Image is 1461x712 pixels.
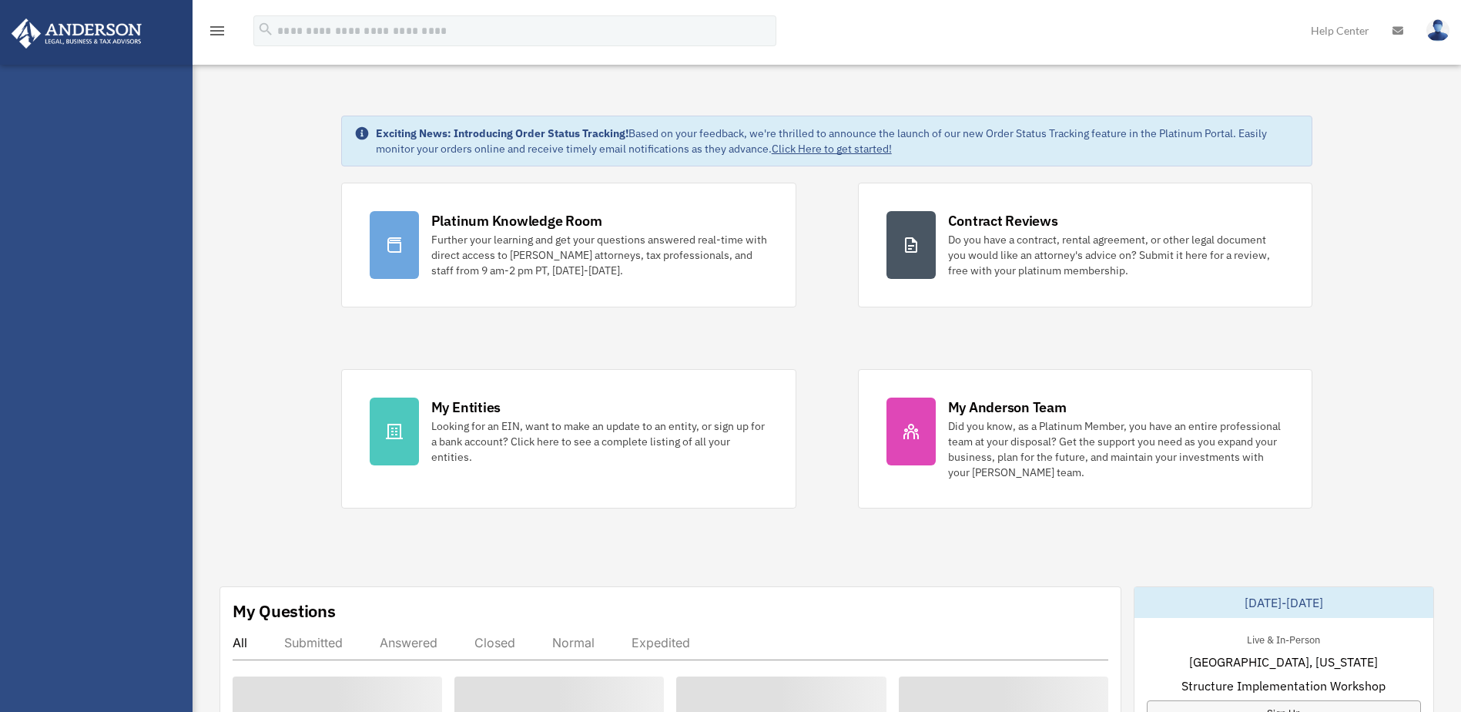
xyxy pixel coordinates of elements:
[341,183,796,307] a: Platinum Knowledge Room Further your learning and get your questions answered real-time with dire...
[1134,587,1433,618] div: [DATE]-[DATE]
[858,369,1313,509] a: My Anderson Team Did you know, as a Platinum Member, you have an entire professional team at your...
[772,142,892,156] a: Click Here to get started!
[233,599,336,623] div: My Questions
[948,418,1285,480] div: Did you know, as a Platinum Member, you have an entire professional team at your disposal? Get th...
[1181,677,1386,695] span: Structure Implementation Workshop
[7,18,146,49] img: Anderson Advisors Platinum Portal
[431,211,602,230] div: Platinum Knowledge Room
[1426,19,1449,42] img: User Pic
[1189,653,1378,671] span: [GEOGRAPHIC_DATA], [US_STATE]
[552,635,595,650] div: Normal
[380,635,437,650] div: Answered
[208,27,226,40] a: menu
[1235,630,1332,647] div: Live & In-Person
[948,211,1058,230] div: Contract Reviews
[948,232,1285,278] div: Do you have a contract, rental agreement, or other legal document you would like an attorney's ad...
[376,126,1300,156] div: Based on your feedback, we're thrilled to announce the launch of our new Order Status Tracking fe...
[257,21,274,38] i: search
[233,635,247,650] div: All
[376,126,628,140] strong: Exciting News: Introducing Order Status Tracking!
[474,635,515,650] div: Closed
[431,418,768,465] div: Looking for an EIN, want to make an update to an entity, or sign up for a bank account? Click her...
[208,22,226,40] i: menu
[341,369,796,509] a: My Entities Looking for an EIN, want to make an update to an entity, or sign up for a bank accoun...
[948,398,1067,417] div: My Anderson Team
[284,635,343,650] div: Submitted
[858,183,1313,307] a: Contract Reviews Do you have a contract, rental agreement, or other legal document you would like...
[431,398,501,417] div: My Entities
[632,635,690,650] div: Expedited
[431,232,768,278] div: Further your learning and get your questions answered real-time with direct access to [PERSON_NAM...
